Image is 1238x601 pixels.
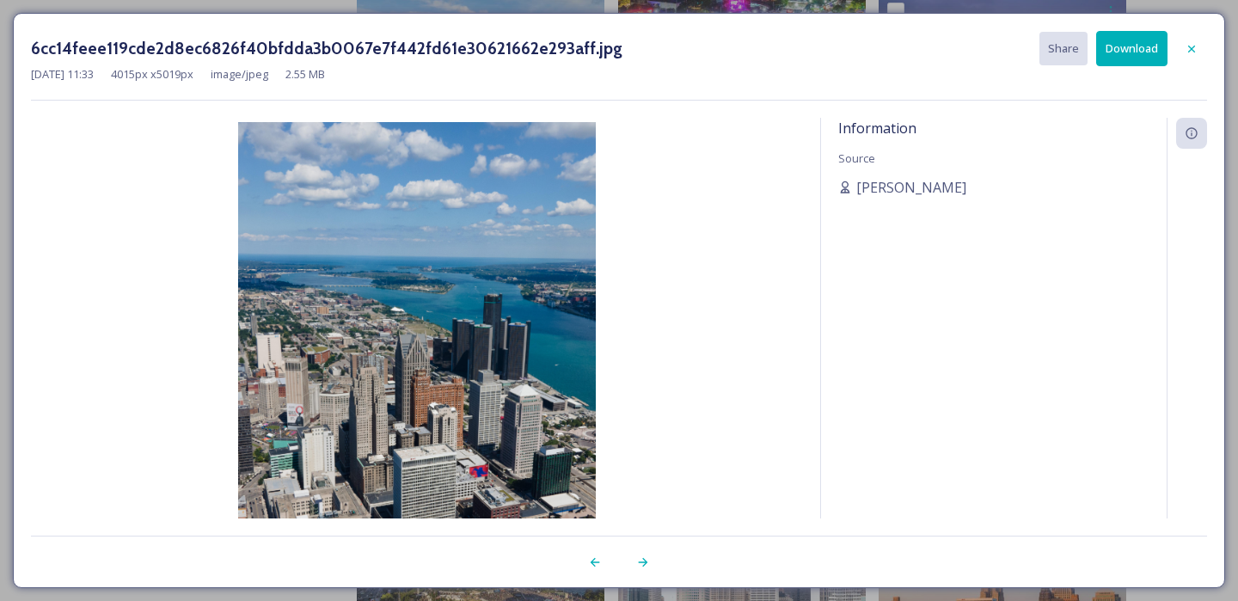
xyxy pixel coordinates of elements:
span: [PERSON_NAME] [856,177,966,198]
span: image/jpeg [211,66,268,83]
span: Source [838,150,875,166]
span: 4015 px x 5019 px [111,66,193,83]
button: Share [1039,32,1088,65]
span: 2.55 MB [285,66,325,83]
span: [DATE] 11:33 [31,66,94,83]
h3: 6cc14feee119cde2d8ec6826f40bfdda3b0067e7f442fd61e30621662e293aff.jpg [31,36,622,61]
img: 6cc14feee119cde2d8ec6826f40bfdda3b0067e7f442fd61e30621662e293aff.jpg [31,122,803,568]
button: Download [1096,31,1168,66]
span: Information [838,119,916,138]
